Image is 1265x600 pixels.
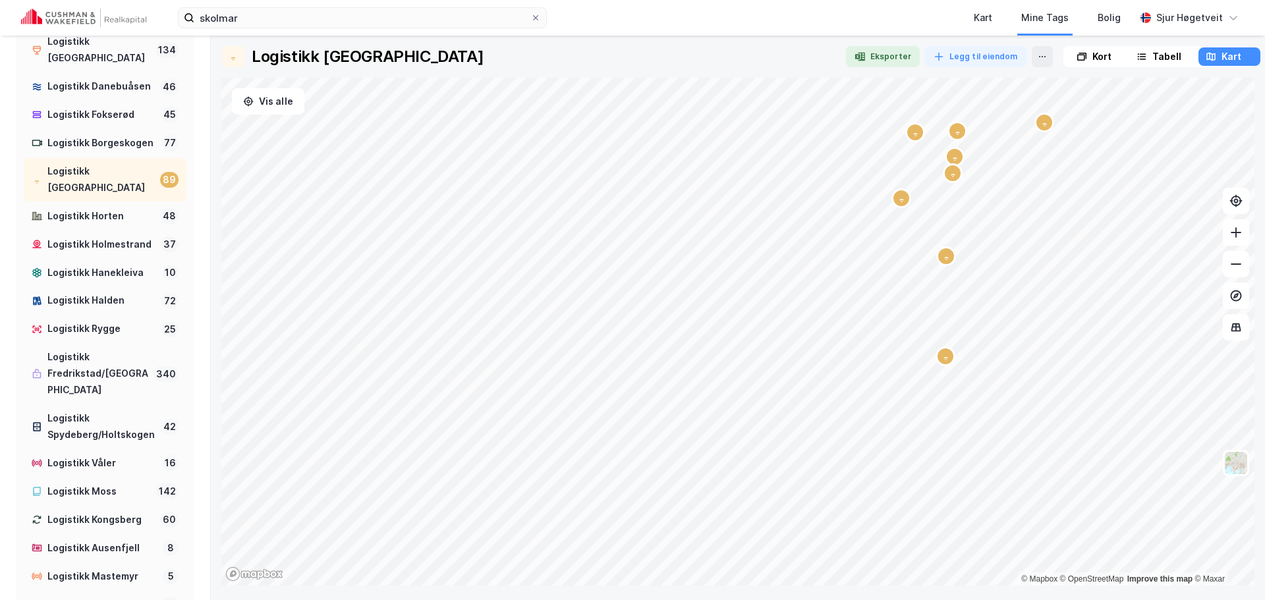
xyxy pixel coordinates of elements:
[1222,49,1241,65] div: Kart
[936,246,956,266] div: Map marker
[24,203,186,230] a: Logistikk Horten48
[1098,10,1121,26] div: Bolig
[47,512,155,528] div: Logistikk Kongsberg
[225,566,283,582] a: Mapbox homepage
[47,349,148,398] div: Logistikk Fredrikstad/[GEOGRAPHIC_DATA]
[162,455,179,471] div: 16
[232,88,304,115] button: Vis alle
[161,107,179,123] div: 45
[1156,10,1223,26] div: Sjur Høgetveit
[1060,574,1124,584] a: OpenStreetMap
[1199,537,1265,600] iframe: Chat Widget
[47,540,157,557] div: Logistikk Ausenfjell
[160,172,179,188] div: 89
[252,46,484,67] div: Logistikk [GEOGRAPHIC_DATA]
[160,79,179,95] div: 46
[24,478,186,505] a: Logistikk Moss142
[24,101,186,128] a: Logistikk Fokserød45
[1152,49,1181,65] div: Tabell
[1199,537,1265,600] div: Kontrollprogram for chat
[1195,574,1225,584] a: Maxar
[891,188,911,208] div: Map marker
[47,321,156,337] div: Logistikk Rygge
[47,568,157,585] div: Logistikk Mastemyr
[47,455,157,472] div: Logistikk Våler
[155,42,179,58] div: 134
[945,147,965,167] div: Map marker
[24,563,186,590] a: Logistikk Mastemyr5
[47,135,156,151] div: Logistikk Borgeskogen
[47,78,155,95] div: Logistikk Danebuåsen
[1127,574,1193,584] a: Improve this map
[24,450,186,477] a: Logistikk Våler16
[24,287,186,314] a: Logistikk Halden72
[47,163,155,196] div: Logistikk [GEOGRAPHIC_DATA]
[24,506,186,533] a: Logistikk Kongsberg60
[160,512,179,528] div: 60
[160,208,179,224] div: 48
[936,346,955,366] div: Map marker
[24,315,186,342] a: Logistikk Rygge25
[161,236,179,252] div: 37
[163,540,179,556] div: 8
[846,46,920,67] button: Eksporter
[905,123,925,142] div: Map marker
[24,28,186,72] a: Logistikk [GEOGRAPHIC_DATA]134
[194,8,530,28] input: Søk på adresse, matrikkel, gårdeiere, leietakere eller personer
[47,410,155,443] div: Logistikk Spydeberg/Holtskogen
[1021,574,1057,584] a: Mapbox
[47,107,155,123] div: Logistikk Fokserød
[1034,113,1054,132] div: Map marker
[925,46,1026,67] button: Legg til eiendom
[24,231,186,258] a: Logistikk Holmestrand37
[47,483,151,500] div: Logistikk Moss
[47,292,156,309] div: Logistikk Halden
[1223,450,1249,476] img: Z
[1021,10,1069,26] div: Mine Tags
[47,208,155,225] div: Logistikk Horten
[156,483,179,499] div: 142
[1092,49,1111,65] div: Kort
[24,535,186,562] a: Logistikk Ausenfjell8
[47,236,155,253] div: Logistikk Holmestrand
[47,265,157,281] div: Logistikk Hanekleiva
[24,405,186,449] a: Logistikk Spydeberg/Holtskogen42
[21,9,146,27] img: cushman-wakefield-realkapital-logo.202ea83816669bd177139c58696a8fa1.svg
[47,34,150,67] div: Logistikk [GEOGRAPHIC_DATA]
[24,158,186,202] a: Logistikk [GEOGRAPHIC_DATA]89
[24,344,186,404] a: Logistikk Fredrikstad/[GEOGRAPHIC_DATA]340
[221,78,1254,586] canvas: Map
[161,135,179,151] div: 77
[163,568,179,584] div: 5
[943,163,963,183] div: Map marker
[161,293,179,309] div: 72
[24,73,186,100] a: Logistikk Danebuåsen46
[154,366,179,382] div: 340
[161,419,179,435] div: 42
[162,265,179,281] div: 10
[24,130,186,157] a: Logistikk Borgeskogen77
[974,10,992,26] div: Kart
[947,121,967,141] div: Map marker
[24,259,186,286] a: Logistikk Hanekleiva10
[161,321,179,337] div: 25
